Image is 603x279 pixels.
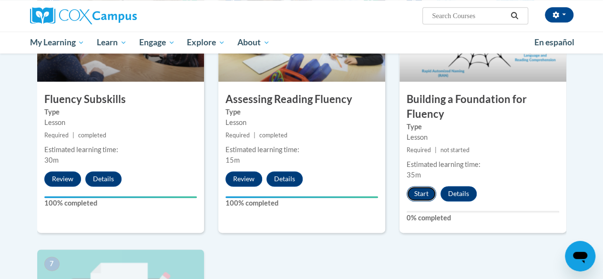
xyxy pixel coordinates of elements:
img: Cox Campus [30,7,137,24]
span: About [237,37,270,48]
div: Estimated learning time: [225,145,378,155]
span: 30m [44,156,59,164]
label: 0% completed [407,213,559,223]
div: Estimated learning time: [407,159,559,170]
label: 100% completed [44,198,197,208]
div: Your progress [225,196,378,198]
div: Main menu [23,31,581,53]
button: Account Settings [545,7,573,22]
label: Type [225,107,378,117]
h3: Assessing Reading Fluency [218,92,385,107]
span: | [254,132,256,139]
span: Explore [187,37,225,48]
div: Estimated learning time: [44,145,197,155]
span: 7 [44,257,60,271]
span: 15m [225,156,240,164]
label: 100% completed [225,198,378,208]
div: Lesson [225,117,378,128]
span: | [435,146,437,154]
button: Start [407,186,436,201]
a: Explore [181,31,231,53]
span: not started [440,146,470,154]
input: Search Courses [431,10,507,21]
button: Search [507,10,521,21]
span: Engage [139,37,175,48]
button: Review [44,171,81,186]
iframe: Button to launch messaging window [565,241,595,271]
span: 35m [407,171,421,179]
div: Lesson [407,132,559,143]
button: Details [85,171,122,186]
span: Required [44,132,69,139]
div: Your progress [44,196,197,198]
h3: Building a Foundation for Fluency [399,92,566,122]
span: completed [259,132,287,139]
span: En español [534,37,574,47]
h3: Fluency Subskills [37,92,204,107]
span: My Learning [30,37,84,48]
a: En español [528,32,581,52]
a: My Learning [24,31,91,53]
div: Lesson [44,117,197,128]
button: Details [266,171,303,186]
span: completed [78,132,106,139]
span: Required [407,146,431,154]
label: Type [44,107,197,117]
a: Engage [133,31,181,53]
span: | [72,132,74,139]
span: Learn [97,37,127,48]
a: Learn [91,31,133,53]
a: Cox Campus [30,7,202,24]
button: Review [225,171,262,186]
a: About [231,31,276,53]
span: Required [225,132,250,139]
button: Details [440,186,477,201]
label: Type [407,122,559,132]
